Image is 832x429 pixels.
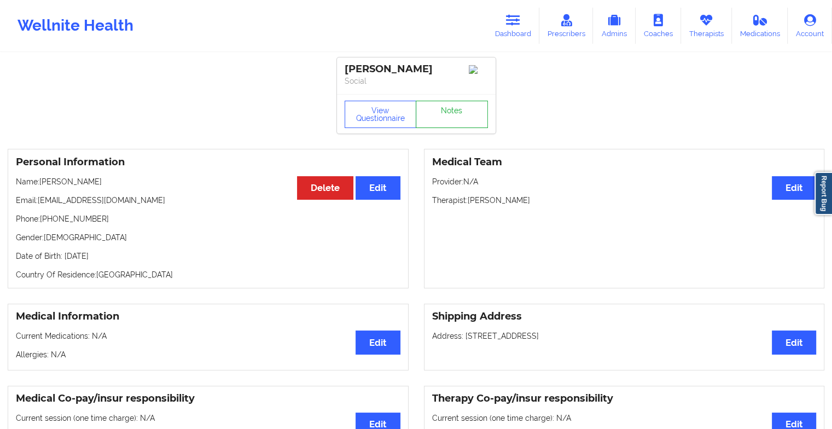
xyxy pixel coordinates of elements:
a: Report Bug [814,172,832,215]
p: Country Of Residence: [GEOGRAPHIC_DATA] [16,269,400,280]
p: Therapist: [PERSON_NAME] [432,195,817,206]
a: Dashboard [487,8,539,44]
button: Edit [356,176,400,200]
h3: Shipping Address [432,310,817,323]
button: Delete [297,176,353,200]
p: Current session (one time charge): N/A [432,413,817,424]
p: Phone: [PHONE_NUMBER] [16,213,400,224]
a: Admins [593,8,636,44]
h3: Personal Information [16,156,400,169]
p: Gender: [DEMOGRAPHIC_DATA] [16,232,400,243]
p: Social [345,76,488,86]
p: Name: [PERSON_NAME] [16,176,400,187]
p: Current session (one time charge): N/A [16,413,400,424]
button: Edit [772,331,816,354]
p: Address: [STREET_ADDRESS] [432,331,817,341]
p: Current Medications: N/A [16,331,400,341]
p: Email: [EMAIL_ADDRESS][DOMAIN_NAME] [16,195,400,206]
h3: Medical Co-pay/insur responsibility [16,392,400,405]
a: Prescribers [539,8,594,44]
p: Provider: N/A [432,176,817,187]
button: View Questionnaire [345,101,417,128]
button: Edit [772,176,816,200]
a: Notes [416,101,488,128]
button: Edit [356,331,400,354]
a: Coaches [636,8,681,44]
p: Date of Birth: [DATE] [16,251,400,262]
h3: Therapy Co-pay/insur responsibility [432,392,817,405]
a: Medications [732,8,788,44]
a: Therapists [681,8,732,44]
a: Account [788,8,832,44]
img: Image%2Fplaceholer-image.png [469,65,488,74]
p: Allergies: N/A [16,349,400,360]
div: [PERSON_NAME] [345,63,488,76]
h3: Medical Team [432,156,817,169]
h3: Medical Information [16,310,400,323]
